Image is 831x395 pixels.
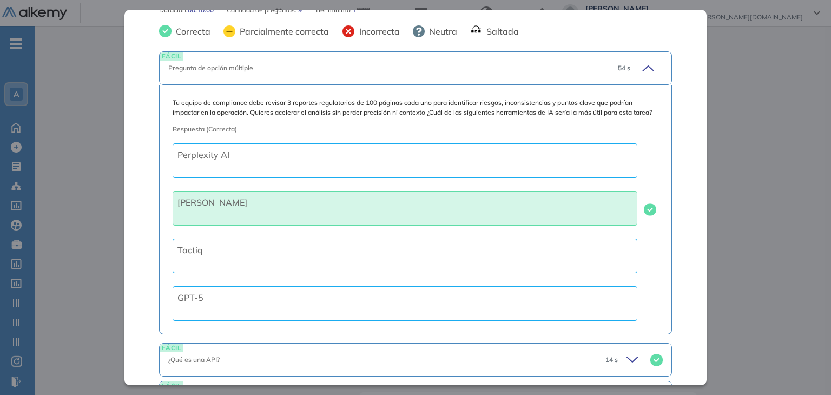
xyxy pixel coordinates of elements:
[482,25,519,38] span: Saltada
[315,5,352,15] span: Tier mínimo
[172,25,210,38] span: Correcta
[173,125,237,133] span: Respuesta (Correcta)
[160,381,183,390] span: FÁCIL
[160,52,183,60] span: FÁCIL
[227,5,298,15] span: Cantidad de preguntas:
[159,5,188,15] span: Duración :
[168,356,220,364] span: ¿Qué es una API?
[177,197,247,208] span: [PERSON_NAME]
[618,63,630,73] span: 54 s
[355,25,400,38] span: Incorrecta
[168,63,609,73] div: Pregunta de opción múltiple
[160,344,183,352] span: FÁCIL
[425,25,457,38] span: Neutra
[177,149,229,160] span: Perplexity AI
[637,270,831,395] iframe: Chat Widget
[177,292,203,303] span: GPT-5
[188,5,214,15] span: 00:10:00
[298,5,302,15] span: 9
[352,5,356,15] span: 1
[605,355,618,365] span: 14 s
[235,25,329,38] span: Parcialmente correcta
[177,245,203,255] span: Tactiq
[173,98,658,117] span: Tu equipo de compliance debe revisar 3 reportes regulatorios de 100 páginas cada uno para identif...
